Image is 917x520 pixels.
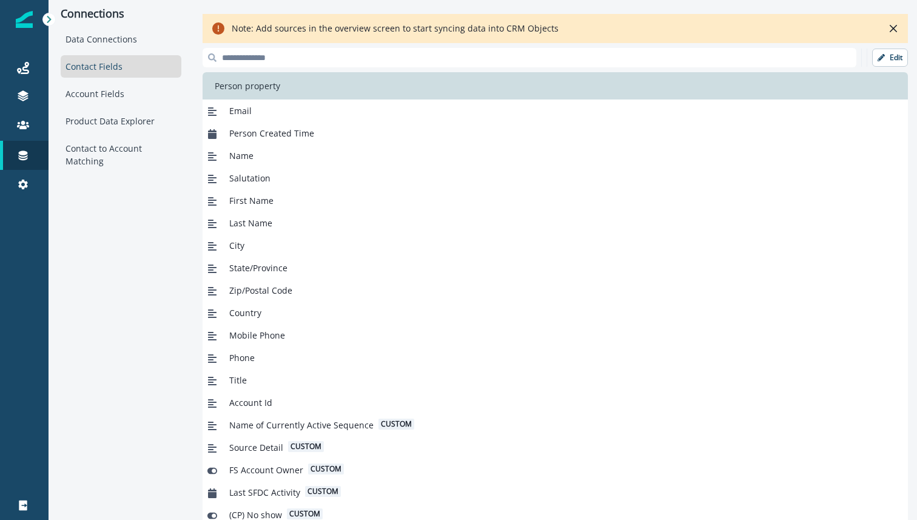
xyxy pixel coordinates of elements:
span: custom [288,441,324,452]
span: Country [229,306,261,319]
img: Inflection [16,11,33,28]
span: First Name [229,194,274,207]
span: Name of Currently Active Sequence [229,419,374,431]
span: Name [229,149,254,162]
span: custom [308,464,344,474]
span: Source Detail [229,441,283,454]
button: Edit [872,49,908,67]
div: Contact Fields [61,55,181,78]
button: Close [884,19,903,38]
p: Connections [61,7,181,21]
p: Edit [890,53,902,62]
span: Email [229,104,252,117]
div: Account Fields [61,83,181,105]
span: Salutation [229,172,270,184]
span: Phone [229,351,255,364]
span: City [229,239,244,252]
div: Note: Add sources in the overview screen to start syncing data into CRM Objects [232,21,559,36]
p: Person property [210,79,285,92]
span: custom [287,508,323,519]
span: FS Account Owner [229,464,303,476]
span: Mobile Phone [229,329,285,342]
span: Zip/Postal Code [229,284,292,297]
span: Last Name [229,217,272,229]
span: custom [378,419,414,430]
span: Person Created Time [229,127,314,140]
div: Product Data Explorer [61,110,181,132]
span: Account Id [229,396,272,409]
span: Last SFDC Activity [229,486,300,499]
div: Contact to Account Matching [61,137,181,172]
div: Data Connections [61,28,181,50]
span: custom [305,486,341,497]
span: State/Province [229,262,287,274]
span: Title [229,374,247,387]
